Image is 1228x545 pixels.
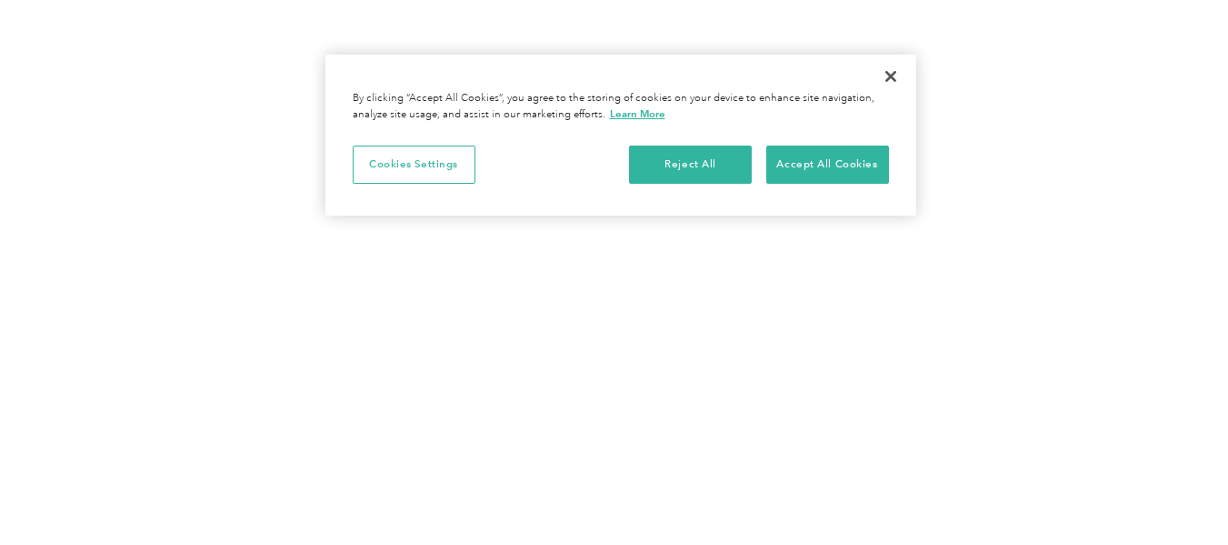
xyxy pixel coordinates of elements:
button: Reject All [629,146,752,184]
a: More information about your privacy, opens in a new tab [610,107,665,120]
button: Accept All Cookies [766,146,889,184]
div: By clicking “Accept All Cookies”, you agree to the storing of cookies on your device to enhance s... [353,91,889,123]
button: Close [871,56,911,96]
div: Cookie banner [325,55,916,216]
div: Privacy [325,55,916,216]
button: Cookies Settings [353,146,475,184]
